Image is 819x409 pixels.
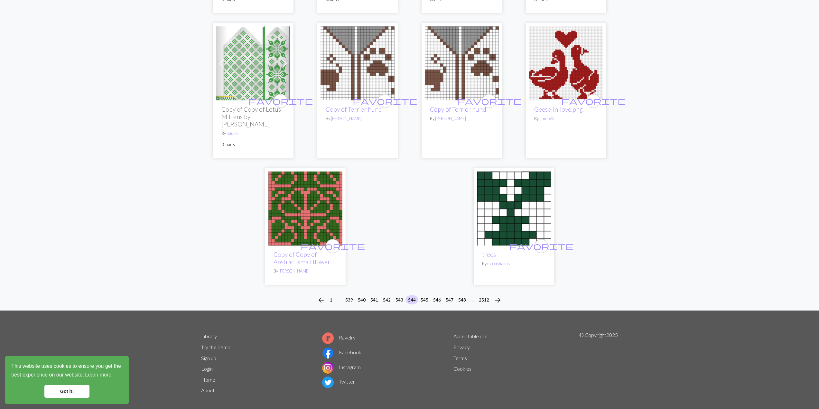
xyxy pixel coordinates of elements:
img: Ravelry logo [322,332,334,344]
a: Library [201,333,217,339]
img: trees [477,172,551,246]
p: © Copyright 2025 [579,331,618,396]
img: Abstract small flower [268,172,342,246]
a: [PERSON_NAME] [435,116,466,121]
a: Abstract small flower [268,205,342,211]
button: 546 [431,295,443,304]
span: favorite [301,241,365,251]
img: Symmetrical geese in love [529,26,603,100]
a: trees [477,205,551,211]
a: Copy of Terrier hund [430,106,486,113]
button: 2512 [476,295,492,304]
button: 547 [443,295,456,304]
a: Symmetrical geese in love [529,60,603,66]
img: Twitter logo [322,376,334,388]
span: This website uses cookies to ensure you get the best experience on our website. [11,362,123,380]
button: 543 [393,295,406,304]
span: arrow_back [317,296,325,305]
a: Sign up [201,355,216,361]
a: Instagram [322,364,361,370]
a: Geese-in-love.png [534,106,583,113]
i: Next [494,296,502,304]
img: Terrier hund [321,26,395,100]
p: By [326,116,389,122]
i: favourite [301,240,365,253]
button: favourite [274,94,288,108]
a: trees [482,251,496,258]
p: By [430,116,494,122]
button: favourite [326,239,340,253]
span: favorite [509,241,573,251]
button: 544 [405,295,418,304]
button: 545 [418,295,431,304]
p: By [482,261,546,267]
a: Twitter [322,378,355,385]
a: Copy of Copy of Abstract small flower [274,251,330,265]
button: 1 [327,295,335,304]
i: favourite [248,95,313,107]
a: Terms [453,355,467,361]
button: 541 [368,295,381,304]
nav: Page navigation [315,295,504,305]
i: favourite [509,240,573,253]
i: favourite [353,95,417,107]
a: Privacy [453,344,470,350]
a: Facebook [322,349,361,355]
a: Login [201,366,213,372]
i: Previous [317,296,325,304]
a: [PERSON_NAME] [279,268,310,274]
a: [PERSON_NAME] [331,116,362,121]
span: arrow_forward [494,296,502,305]
a: Mitten Hand Left [216,60,290,66]
p: By [221,130,285,136]
p: 3 charts [221,142,285,148]
i: favourite [457,95,521,107]
a: Acceptable use [453,333,488,339]
a: Terrier hund [321,60,395,66]
button: 539 [343,295,356,304]
p: By [274,268,337,274]
a: Try the demo [201,344,230,350]
a: pauho [227,131,237,136]
img: Facebook logo [322,347,334,359]
button: Previous [315,295,328,305]
i: favourite [561,95,626,107]
a: hnmb23 [539,116,554,121]
a: Cookies [453,366,471,372]
button: Next [491,295,504,305]
span: favorite [353,96,417,106]
button: 548 [456,295,469,304]
span: favorite [457,96,521,106]
img: Mitten Hand Left [216,26,290,100]
a: moonshainxvi [487,261,511,266]
a: dismiss cookie message [44,385,89,398]
div: cookieconsent [5,356,129,404]
a: Copy of Terrier hund [326,106,382,113]
button: 542 [380,295,393,304]
a: Terrier hund [425,60,499,66]
a: Home [201,376,215,383]
a: Ravelry [322,334,356,340]
span: favorite [561,96,626,106]
a: About [201,387,215,393]
a: learn more about cookies [84,370,112,380]
img: Instagram logo [322,362,334,374]
span: favorite [248,96,313,106]
img: Terrier hund [425,26,499,100]
h2: Copy of Copy of Lotus Mittens by [PERSON_NAME] [221,106,285,128]
button: favourite [378,94,392,108]
button: favourite [586,94,600,108]
button: favourite [482,94,496,108]
p: By [534,116,598,122]
button: 540 [355,295,368,304]
button: favourite [534,239,548,253]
